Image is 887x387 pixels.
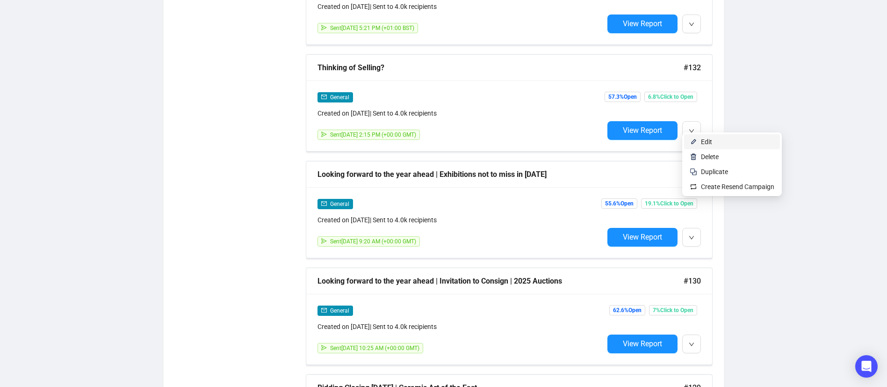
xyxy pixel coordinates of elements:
div: Thinking of Selling? [317,62,684,73]
span: View Report [623,126,662,135]
img: svg+xml;base64,PHN2ZyB4bWxucz0iaHR0cDovL3d3dy53My5vcmcvMjAwMC9zdmciIHhtbG5zOnhsaW5rPSJodHRwOi8vd3... [690,138,697,146]
div: Created on [DATE] | Sent to 4.0k recipients [317,215,604,225]
div: Created on [DATE] | Sent to 4.0k recipients [317,321,604,332]
button: View Report [607,15,678,33]
span: #130 [684,275,701,287]
span: Sent [DATE] 5:21 PM (+01:00 BST) [330,25,414,31]
span: Duplicate [701,168,728,175]
span: View Report [623,19,662,28]
div: Created on [DATE] | Sent to 4.0k recipients [317,108,604,118]
span: View Report [623,339,662,348]
a: Looking forward to the year ahead | Exhibitions not to miss in [DATE]#131mailGeneralCreated on [D... [306,161,713,258]
a: Thinking of Selling?#132mailGeneralCreated on [DATE]| Sent to 4.0k recipientssendSent[DATE] 2:15 ... [306,54,713,152]
span: 19.1% Click to Open [641,198,697,209]
span: Sent [DATE] 2:15 PM (+00:00 GMT) [330,131,416,138]
span: send [321,25,327,30]
div: Created on [DATE] | Sent to 4.0k recipients [317,1,604,12]
span: mail [321,201,327,206]
span: Create Resend Campaign [701,183,774,190]
span: down [689,22,694,27]
span: View Report [623,233,662,241]
span: send [321,345,327,350]
span: mail [321,94,327,100]
span: down [689,342,694,347]
button: View Report [607,228,678,247]
span: mail [321,307,327,313]
span: send [321,131,327,137]
span: Edit [701,138,712,146]
img: retweet.svg [690,183,697,190]
span: Sent [DATE] 9:20 AM (+00:00 GMT) [330,238,416,245]
span: send [321,238,327,244]
span: 6.8% Click to Open [644,92,697,102]
img: svg+xml;base64,PHN2ZyB4bWxucz0iaHR0cDovL3d3dy53My5vcmcvMjAwMC9zdmciIHhtbG5zOnhsaW5rPSJodHRwOi8vd3... [690,153,697,161]
span: General [330,94,349,101]
span: 55.6% Open [601,198,637,209]
div: Looking forward to the year ahead | Exhibitions not to miss in [DATE] [317,168,684,180]
img: svg+xml;base64,PHN2ZyB4bWxucz0iaHR0cDovL3d3dy53My5vcmcvMjAwMC9zdmciIHdpZHRoPSIyNCIgaGVpZ2h0PSIyNC... [690,168,697,175]
span: 7% Click to Open [649,305,697,315]
span: 62.6% Open [609,305,645,315]
span: #132 [684,62,701,73]
span: down [689,235,694,241]
span: General [330,307,349,314]
span: Sent [DATE] 10:25 AM (+00:00 GMT) [330,345,419,351]
button: View Report [607,121,678,140]
a: Looking forward to the year ahead | Invitation to Consign | 2025 Auctions#130mailGeneralCreated o... [306,268,713,365]
span: Delete [701,153,719,161]
div: Open Intercom Messenger [855,355,878,378]
span: General [330,201,349,207]
span: down [689,128,694,134]
div: Looking forward to the year ahead | Invitation to Consign | 2025 Auctions [317,275,684,287]
span: 57.3% Open [605,92,641,102]
button: View Report [607,335,678,353]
